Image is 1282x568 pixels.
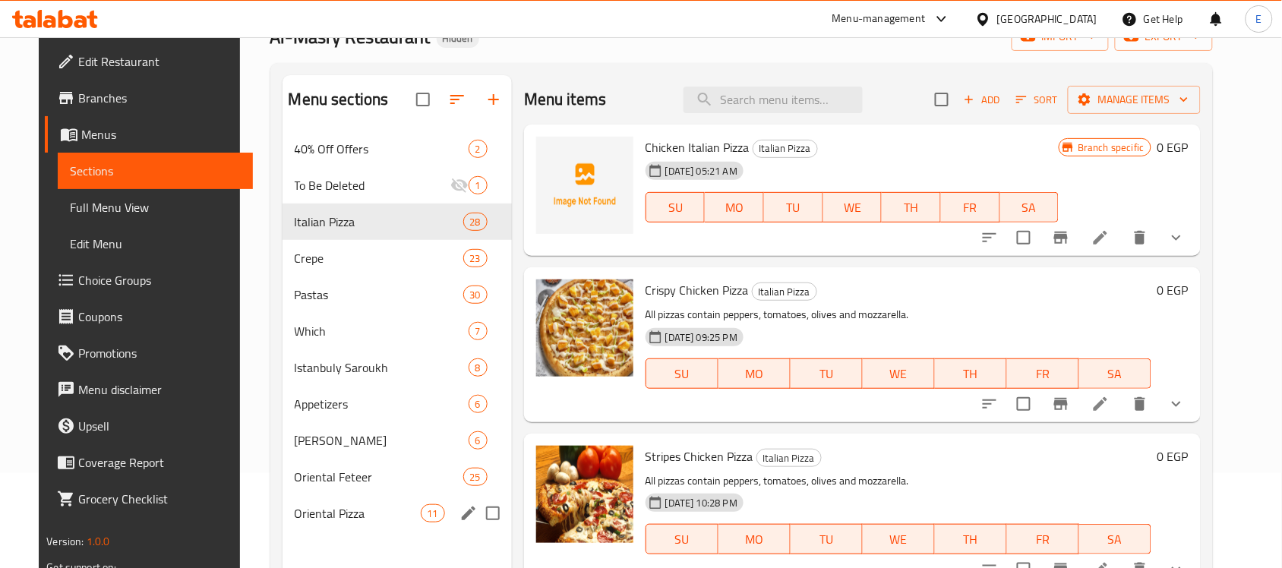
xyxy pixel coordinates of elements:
[283,240,512,276] div: Crepe23
[78,89,241,107] span: Branches
[469,142,487,156] span: 2
[536,279,633,377] img: Crispy Chicken Pizza
[78,308,241,326] span: Coupons
[1167,229,1186,247] svg: Show Choices
[646,136,750,159] span: Chicken Italian Pizza
[536,137,633,234] img: Chicken Italian Pizza
[756,449,822,467] div: Italian Pizza
[646,445,753,468] span: Stripes Chicken Pizza
[45,335,253,371] a: Promotions
[1085,529,1145,551] span: SA
[469,397,487,412] span: 6
[457,502,480,525] button: edit
[1256,11,1262,27] span: E
[718,358,791,389] button: MO
[283,459,512,495] div: Oriental Feteer25
[659,330,744,345] span: [DATE] 09:25 PM
[684,87,863,113] input: search
[646,524,718,554] button: SU
[1013,529,1073,551] span: FR
[469,322,488,340] div: items
[926,84,958,115] span: Select section
[725,363,785,385] span: MO
[283,313,512,349] div: Which7
[958,88,1006,112] button: Add
[475,81,512,118] button: Add section
[659,164,744,178] span: [DATE] 05:21 AM
[45,262,253,298] a: Choice Groups
[1072,140,1150,155] span: Branch specific
[45,298,253,335] a: Coupons
[536,446,633,543] img: Stripes Chicken Pizza
[1091,395,1110,413] a: Edit menu item
[283,167,512,204] div: To Be Deleted1
[45,481,253,517] a: Grocery Checklist
[757,450,821,467] span: Italian Pizza
[1167,395,1186,413] svg: Show Choices
[958,88,1006,112] span: Add item
[289,88,389,111] h2: Menu sections
[469,176,488,194] div: items
[45,116,253,153] a: Menus
[659,496,744,510] span: [DATE] 10:28 PM
[753,140,818,158] div: Italian Pizza
[961,91,1003,109] span: Add
[764,192,823,222] button: TU
[283,386,512,422] div: Appetizers6
[469,431,488,450] div: items
[1080,90,1189,109] span: Manage items
[407,84,439,115] span: Select all sections
[1008,222,1040,254] span: Select to update
[1007,524,1079,554] button: FR
[1079,524,1151,554] button: SA
[1158,386,1195,422] button: show more
[1157,279,1189,301] h6: 0 EGP
[295,431,469,450] div: Alexandrian Hawawshi
[752,282,817,301] div: Italian Pizza
[283,125,512,538] nav: Menu sections
[283,276,512,313] div: Pastas30
[791,524,863,554] button: TU
[295,286,463,304] span: Pastas
[295,504,421,522] div: Oriental Pizza
[45,408,253,444] a: Upsell
[823,192,883,222] button: WE
[81,125,241,144] span: Menus
[705,192,764,222] button: MO
[725,529,785,551] span: MO
[947,197,994,219] span: FR
[87,532,110,551] span: 1.0.0
[58,153,253,189] a: Sections
[646,305,1151,324] p: All pizzas contain peppers, tomatoes, olives and mozzarella.
[863,524,935,554] button: WE
[646,472,1151,491] p: All pizzas contain peppers, tomatoes, olives and mozzarella.
[58,189,253,226] a: Full Menu View
[1012,88,1062,112] button: Sort
[652,529,712,551] span: SU
[78,490,241,508] span: Grocery Checklist
[832,10,926,28] div: Menu-management
[422,506,444,521] span: 11
[1043,386,1079,422] button: Branch-specific-item
[46,532,84,551] span: Version:
[652,197,699,219] span: SU
[469,434,487,448] span: 6
[469,178,487,193] span: 1
[1006,88,1068,112] span: Sort items
[70,198,241,216] span: Full Menu View
[797,529,857,551] span: TU
[997,11,1097,27] div: [GEOGRAPHIC_DATA]
[753,140,817,157] span: Italian Pizza
[295,176,450,194] span: To Be Deleted
[295,395,469,413] div: Appetizers
[295,140,469,158] span: 40% Off Offers
[797,363,857,385] span: TU
[971,219,1008,256] button: sort-choices
[863,358,935,389] button: WE
[45,371,253,408] a: Menu disclaimer
[469,358,488,377] div: items
[283,204,512,240] div: Italian Pizza28
[1043,219,1079,256] button: Branch-specific-item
